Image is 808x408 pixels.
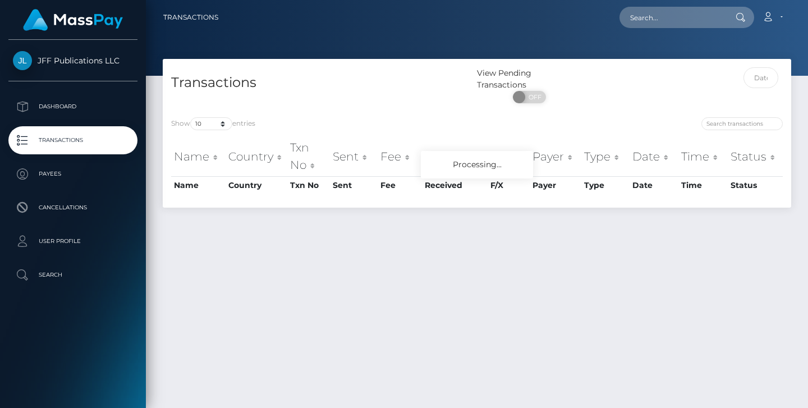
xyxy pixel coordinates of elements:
a: Cancellations [8,194,137,222]
th: Country [226,136,287,176]
th: Name [171,136,226,176]
th: Txn No [287,136,330,176]
a: Transactions [163,6,218,29]
a: Payees [8,160,137,188]
th: Time [678,176,728,194]
th: Txn No [287,176,330,194]
p: Search [13,267,133,283]
p: User Profile [13,233,133,250]
th: Sent [330,176,378,194]
th: Date [630,176,678,194]
p: Payees [13,166,133,182]
th: Status [728,136,783,176]
th: Country [226,176,287,194]
th: Payer [530,176,581,194]
th: F/X [488,176,529,194]
th: Received [422,136,488,176]
span: OFF [519,91,547,103]
th: F/X [488,136,529,176]
input: Date filter [743,67,779,88]
a: Dashboard [8,93,137,121]
th: Status [728,176,783,194]
img: MassPay Logo [23,9,123,31]
input: Search... [619,7,725,28]
h4: Transactions [171,73,469,93]
th: Date [630,136,678,176]
a: User Profile [8,227,137,255]
span: JFF Publications LLC [8,56,137,66]
th: Fee [378,176,422,194]
th: Type [581,136,630,176]
select: Showentries [190,117,232,130]
th: Payer [530,136,581,176]
input: Search transactions [701,117,783,130]
a: Transactions [8,126,137,154]
div: Processing... [421,151,533,178]
p: Dashboard [13,98,133,115]
th: Time [678,136,728,176]
th: Name [171,176,226,194]
a: Search [8,261,137,289]
th: Type [581,176,630,194]
label: Show entries [171,117,255,130]
p: Cancellations [13,199,133,216]
th: Sent [330,136,378,176]
img: JFF Publications LLC [13,51,32,70]
p: Transactions [13,132,133,149]
th: Received [422,176,488,194]
div: View Pending Transactions [477,67,582,91]
th: Fee [378,136,422,176]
